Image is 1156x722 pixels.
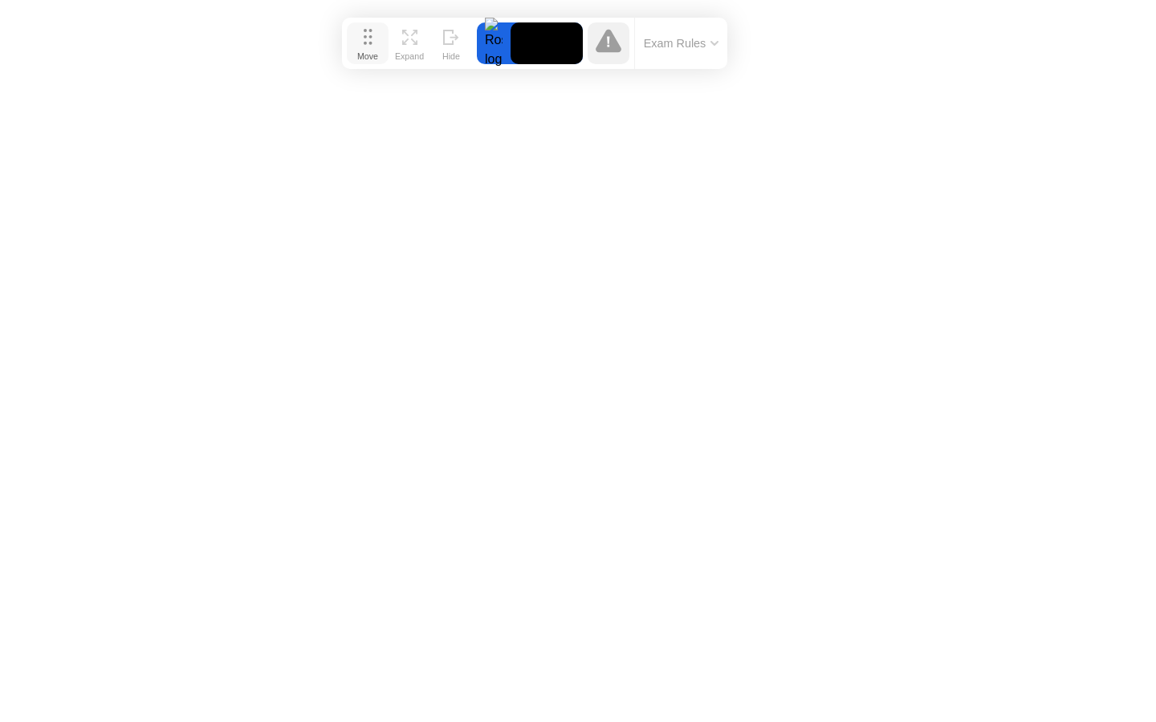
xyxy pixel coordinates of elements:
[430,22,472,64] button: Hide
[639,36,724,51] button: Exam Rules
[389,22,430,64] button: Expand
[347,22,389,64] button: Move
[357,51,378,61] div: Move
[442,51,460,61] div: Hide
[395,51,424,61] div: Expand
